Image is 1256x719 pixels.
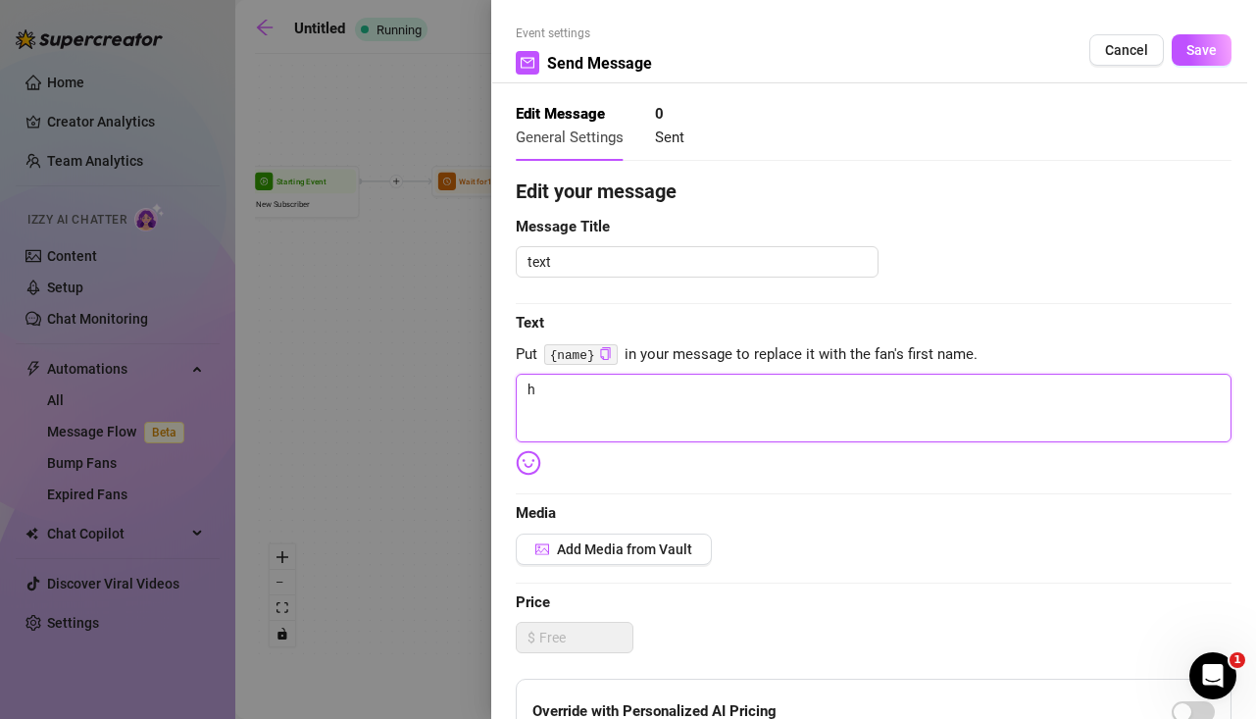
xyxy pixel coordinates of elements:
button: Add Media from Vault [516,534,712,565]
span: Event settings [516,25,652,43]
textarea: h [516,374,1231,442]
strong: Edit Message [516,105,605,123]
button: Cancel [1089,34,1164,66]
span: 1 [1230,652,1245,668]
button: Save [1172,34,1231,66]
input: Free [539,623,632,652]
span: Add Media from Vault [557,541,692,557]
code: {name} [544,344,618,365]
strong: Text [516,314,544,332]
img: svg%3e [516,450,541,476]
span: Save [1186,42,1217,58]
strong: Media [516,504,556,522]
span: picture [535,542,549,556]
span: General Settings [516,128,624,146]
textarea: text [516,246,879,278]
span: copy [599,347,612,360]
span: mail [521,56,534,70]
span: Cancel [1105,42,1148,58]
strong: Price [516,593,550,611]
strong: Edit your message [516,180,677,203]
strong: 0 [655,105,664,123]
strong: Message Title [516,218,610,235]
span: Put in your message to replace it with the fan's first name. [516,343,1231,367]
span: Send Message [547,51,652,76]
iframe: Intercom live chat [1189,652,1236,699]
button: Click to Copy [599,347,612,362]
span: Sent [655,128,684,146]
